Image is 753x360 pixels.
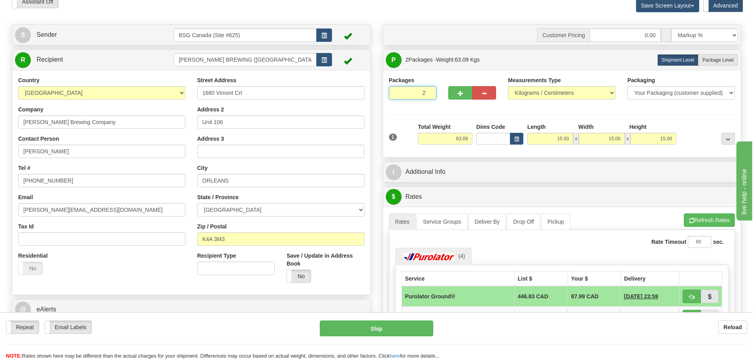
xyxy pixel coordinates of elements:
label: Packaging [627,76,655,84]
label: Country [18,76,40,84]
label: State / Province [197,193,239,201]
td: Purolator Express® [402,306,514,326]
input: Sender Id [174,28,317,42]
span: Kgs [470,57,480,63]
label: Company [18,106,43,113]
span: 2 [406,57,409,63]
span: $ [386,189,402,205]
th: List $ [514,271,568,286]
label: City [197,164,208,172]
label: Email [18,193,33,201]
span: 63.09 [455,57,469,63]
span: Shipment Level [662,57,694,63]
th: Service [402,271,514,286]
button: Refresh Rates [684,213,735,227]
span: NOTE: [6,353,22,359]
label: Zip / Postal [197,222,227,230]
a: @ eAlerts [15,302,368,318]
input: Recipient Id [174,53,317,66]
a: Pickup [541,213,570,230]
label: Measurements Type [508,76,561,84]
td: 87.99 CAD [568,286,621,307]
a: IAdditional Info [386,164,738,180]
label: Length [527,123,546,131]
span: I [386,164,402,180]
div: ... [721,133,735,145]
label: Tax Id [18,222,34,230]
a: $Rates [386,189,738,205]
a: P 2Packages -Weight:63.09 Kgs [386,52,738,68]
label: Dims Code [476,123,505,131]
label: Save / Update in Address Book [287,252,364,268]
span: Packages - [406,52,480,68]
button: Ship [320,320,433,336]
label: No [19,262,42,275]
label: Tel # [18,164,30,172]
label: Email Labels [45,321,91,334]
span: Sender [36,31,57,38]
td: 446.83 CAD [514,286,568,307]
label: Repeat [6,321,39,334]
iframe: chat widget [735,139,752,220]
label: Rate Timeout [651,238,686,246]
a: Drop Off [507,213,540,230]
td: Purolator Ground® [402,286,514,307]
div: live help - online [6,5,73,14]
label: sec. [713,238,724,246]
img: Purolator [402,253,457,261]
label: No [287,270,311,283]
th: Your $ [568,271,621,286]
span: 1 [389,134,397,141]
label: Residential [18,252,48,260]
button: Reload [718,320,747,334]
span: S [15,27,31,43]
span: x [625,133,630,145]
label: Height [629,123,647,131]
label: Street Address [197,76,236,84]
span: P [386,52,402,68]
span: eAlerts [36,306,56,313]
span: Customer Pricing [537,28,589,42]
label: Address 2 [197,106,224,113]
label: Recipient Type [197,252,236,260]
input: Enter a location [197,86,364,100]
span: (4) [458,253,465,259]
span: @ [15,302,31,317]
a: Service Groups [417,213,467,230]
th: Delivery [621,271,679,286]
a: Deliver By [468,213,506,230]
label: Address 3 [197,135,224,143]
td: 88.45 CAD [568,306,621,326]
a: R Recipient [15,52,156,68]
a: S Sender [15,27,174,43]
label: Total Weight [418,123,451,131]
label: Width [578,123,594,131]
b: Reload [723,324,742,330]
label: Packages [389,76,415,84]
span: Package Level [702,57,734,63]
a: here [390,353,400,359]
span: R [15,52,31,68]
span: 1 Day [624,292,658,300]
label: Contact Person [18,135,59,143]
span: x [573,133,579,145]
span: Recipient [36,56,63,63]
a: Rates [389,213,416,230]
span: Weight: [436,57,479,63]
td: 455.34 CAD [514,306,568,326]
